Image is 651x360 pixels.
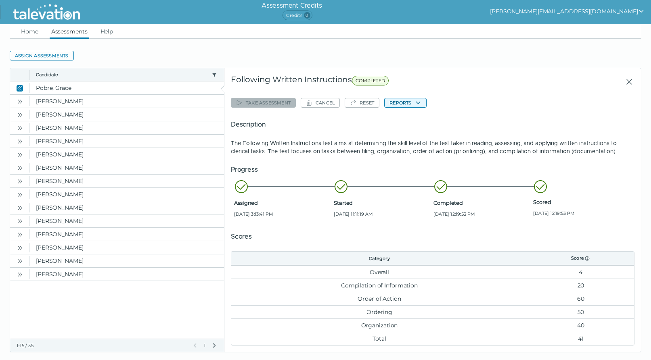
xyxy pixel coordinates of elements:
[231,165,634,175] h5: Progress
[17,112,23,118] cds-icon: Open
[17,218,23,225] cds-icon: Open
[384,98,426,108] button: Reports
[15,83,25,93] button: Close
[50,24,89,39] a: Assessments
[345,98,379,108] button: Reset
[231,232,634,241] h5: Scores
[17,245,23,251] cds-icon: Open
[15,203,25,212] button: Open
[29,201,224,214] clr-dg-cell: [PERSON_NAME]
[533,199,630,205] span: Scored
[99,24,115,39] a: Help
[231,139,634,155] p: The Following Written Instructions test aims at determining the skill level of the test taker in ...
[352,76,389,85] span: COMPLETED
[533,210,630,216] span: [DATE] 12:19:53 PM
[15,150,25,159] button: Open
[29,95,224,108] clr-dg-cell: [PERSON_NAME]
[15,243,25,252] button: Open
[231,279,527,292] td: Compilation of Information
[15,136,25,146] button: Open
[619,75,634,89] button: Close
[231,120,634,129] h5: Description
[15,123,25,133] button: Open
[15,189,25,199] button: Open
[17,85,23,92] cds-icon: Close
[17,271,23,278] cds-icon: Open
[234,200,331,206] span: Assigned
[29,228,224,241] clr-dg-cell: [PERSON_NAME]
[334,211,430,217] span: [DATE] 11:11:19 AM
[527,252,634,265] th: Score
[17,125,23,131] cds-icon: Open
[29,268,224,281] clr-dg-cell: [PERSON_NAME]
[231,292,527,305] td: Order of Action
[29,108,224,121] clr-dg-cell: [PERSON_NAME]
[29,254,224,267] clr-dg-cell: [PERSON_NAME]
[231,332,527,345] td: Total
[211,71,218,78] button: candidate filter
[29,188,224,201] clr-dg-cell: [PERSON_NAME]
[15,269,25,279] button: Open
[301,98,340,108] button: Cancel
[29,214,224,227] clr-dg-cell: [PERSON_NAME]
[527,332,634,345] td: 41
[17,258,23,264] cds-icon: Open
[29,135,224,148] clr-dg-cell: [PERSON_NAME]
[211,342,218,349] button: Next Page
[10,2,84,22] img: Talevation_Logo_Transparent_white.png
[231,252,527,265] th: Category
[231,265,527,279] td: Overall
[15,110,25,119] button: Open
[15,163,25,173] button: Open
[527,305,634,318] td: 50
[527,318,634,332] td: 40
[192,342,198,349] button: Previous Page
[17,205,23,211] cds-icon: Open
[29,175,224,187] clr-dg-cell: [PERSON_NAME]
[231,305,527,318] td: Ordering
[17,342,187,349] div: 1-15 / 35
[231,318,527,332] td: Organization
[234,211,331,217] span: [DATE] 3:13:41 PM
[262,1,322,10] h6: Assessment Credits
[15,256,25,266] button: Open
[433,211,530,217] span: [DATE] 12:19:53 PM
[15,216,25,226] button: Open
[17,231,23,238] cds-icon: Open
[231,98,296,108] button: Take assessment
[527,292,634,305] td: 60
[17,98,23,105] cds-icon: Open
[304,12,310,19] span: 0
[29,241,224,254] clr-dg-cell: [PERSON_NAME]
[433,200,530,206] span: Completed
[203,342,206,349] span: 1
[29,161,224,174] clr-dg-cell: [PERSON_NAME]
[334,200,430,206] span: Started
[17,138,23,145] cds-icon: Open
[283,10,312,20] span: Credits
[527,265,634,279] td: 4
[15,96,25,106] button: Open
[17,178,23,185] cds-icon: Open
[527,279,634,292] td: 20
[29,121,224,134] clr-dg-cell: [PERSON_NAME]
[490,6,645,16] button: show user actions
[17,165,23,171] cds-icon: Open
[29,81,224,94] clr-dg-cell: Pobre, Grace
[36,71,209,78] button: Candidate
[19,24,40,39] a: Home
[29,148,224,161] clr-dg-cell: [PERSON_NAME]
[231,75,505,89] div: Following Written Instructions
[10,51,74,60] button: Assign assessments
[17,191,23,198] cds-icon: Open
[17,152,23,158] cds-icon: Open
[15,229,25,239] button: Open
[15,176,25,186] button: Open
